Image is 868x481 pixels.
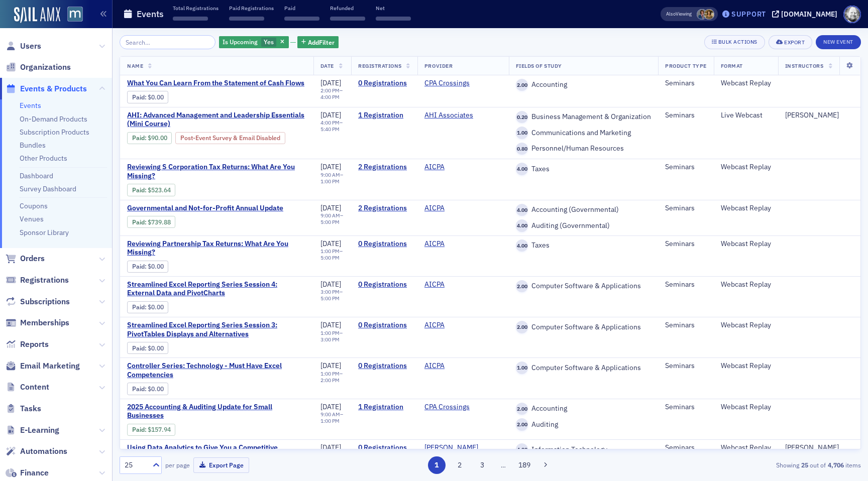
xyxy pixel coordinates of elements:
[127,321,306,338] span: Streamlined Excel Reporting Series Session 3: PivotTables Displays and Alternatives
[6,360,80,372] a: Email Marketing
[528,129,631,138] span: Communications and Marketing
[721,362,771,371] div: Webcast Replay
[6,41,41,52] a: Users
[320,162,341,171] span: [DATE]
[781,10,837,19] div: [DOMAIN_NAME]
[320,178,340,185] time: 1:00 PM
[665,204,706,213] div: Seminars
[358,239,410,249] a: 0 Registrations
[731,10,766,19] div: Support
[320,402,341,411] span: [DATE]
[424,204,488,213] span: AICPA
[229,17,264,21] span: ‌
[424,280,445,289] a: AICPA
[528,205,619,214] span: Accounting (Governmental)
[320,377,340,384] time: 2:00 PM
[132,385,148,393] span: :
[127,79,304,88] a: What You Can Learn From the Statement of Cash Flows
[516,280,528,293] span: 2.00
[358,62,402,69] span: Registrations
[320,87,340,94] time: 2:00 PM
[60,7,83,24] a: View Homepage
[67,7,83,22] img: SailAMX
[358,163,410,172] a: 2 Registrations
[20,317,69,328] span: Memberships
[132,426,148,433] span: :
[424,239,445,249] a: AICPA
[721,321,771,330] div: Webcast Replay
[148,303,164,311] span: $0.00
[6,339,49,350] a: Reports
[127,239,306,257] a: Reviewing Partnership Tax Returns: What Are You Missing?
[264,38,274,46] span: Yes
[20,467,49,478] span: Finance
[284,17,319,21] span: ‌
[320,62,334,69] span: Date
[785,111,839,120] a: [PERSON_NAME]
[320,361,341,370] span: [DATE]
[132,218,145,226] a: Paid
[376,17,411,21] span: ‌
[320,239,341,248] span: [DATE]
[516,418,528,431] span: 2.00
[358,204,410,213] a: 2 Registrations
[516,204,528,216] span: 4.00
[424,79,488,88] span: CPA Crossings
[223,38,258,46] span: Is Upcoming
[127,132,172,144] div: Paid: 1 - $9000
[516,219,528,232] span: 4.00
[20,446,67,457] span: Automations
[20,184,76,193] a: Survey Dashboard
[665,403,706,412] div: Seminars
[148,263,164,270] span: $0.00
[132,303,145,311] a: Paid
[528,282,641,291] span: Computer Software & Applications
[320,330,344,343] div: –
[666,11,676,17] div: Also
[127,280,306,298] span: Streamlined Excel Reporting Series Session 4: External Data and PivotCharts
[127,204,296,213] a: Governmental and Not-for-Profit Annual Update
[6,83,87,94] a: Events & Products
[721,204,771,213] div: Webcast Replay
[20,253,45,264] span: Orders
[320,203,341,212] span: [DATE]
[320,110,341,119] span: [DATE]
[127,403,306,420] a: 2025 Accounting & Auditing Update for Small Businesses
[148,426,171,433] span: $157.94
[6,253,45,264] a: Orders
[424,239,488,249] span: AICPA
[137,8,164,20] h1: Events
[127,362,306,379] a: Controller Series: Technology - Must Have Excel Competencies
[20,275,69,286] span: Registrations
[20,201,48,210] a: Coupons
[132,385,145,393] a: Paid
[127,111,306,129] a: AHI: Advanced Management and Leadership Essentials (Mini Course)
[14,7,60,23] img: SailAMX
[127,342,168,354] div: Paid: 0 - $0
[528,445,607,454] span: Information Technology
[704,35,765,49] button: Bulk Actions
[785,443,839,452] a: [PERSON_NAME]
[320,171,340,178] time: 9:00 AM
[320,248,340,255] time: 1:00 PM
[528,364,641,373] span: Computer Software & Applications
[6,62,71,73] a: Organizations
[424,403,488,412] span: CPA Crossings
[219,36,289,49] div: Yes
[132,344,148,352] span: :
[127,261,168,273] div: Paid: 0 - $0
[516,403,528,415] span: 2.00
[20,214,44,223] a: Venues
[320,126,340,133] time: 5:40 PM
[6,446,67,457] a: Automations
[127,62,143,69] span: Name
[193,457,249,473] button: Export Page
[6,296,70,307] a: Subscriptions
[843,6,861,23] span: Profile
[665,321,706,330] div: Seminars
[20,83,87,94] span: Events & Products
[132,263,148,270] span: :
